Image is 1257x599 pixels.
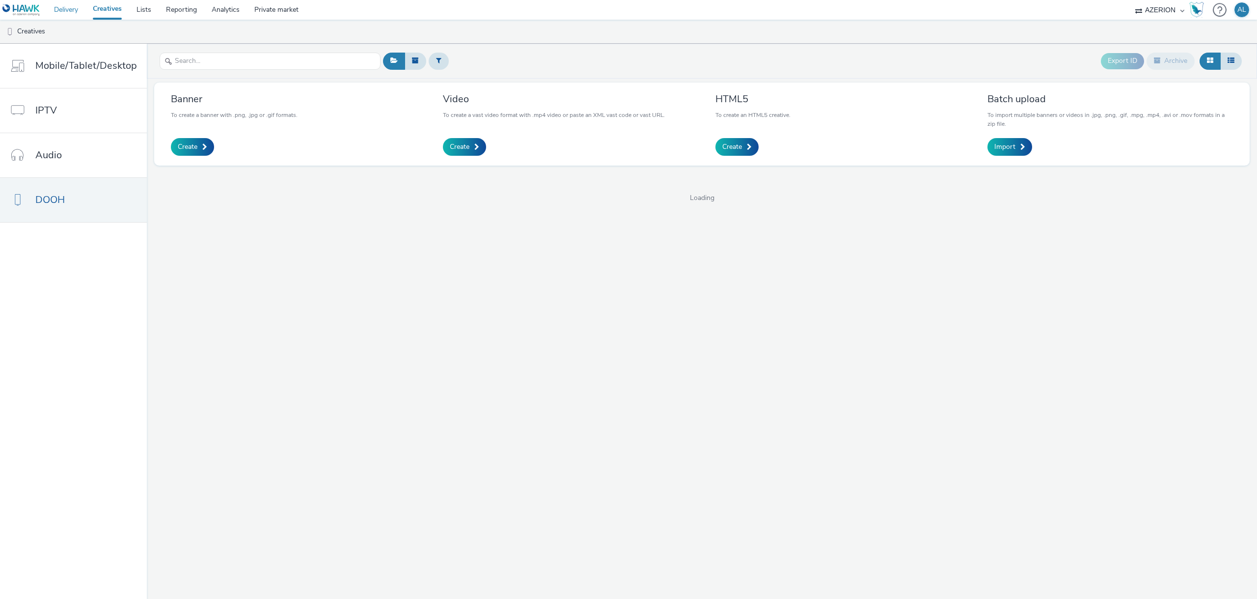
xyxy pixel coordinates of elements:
[171,92,298,106] h3: Banner
[715,92,791,106] h3: HTML5
[147,193,1257,203] span: Loading
[1237,2,1246,17] div: AL
[35,193,65,207] span: DOOH
[171,111,298,119] p: To create a banner with .png, .jpg or .gif formats.
[987,138,1032,156] a: Import
[987,111,1233,128] p: To import multiple banners or videos in .jpg, .png, .gif, .mpg, .mp4, .avi or .mov formats in a z...
[2,4,40,16] img: undefined Logo
[443,138,486,156] a: Create
[1189,2,1208,18] a: Hawk Academy
[994,142,1015,152] span: Import
[160,53,381,70] input: Search...
[1220,53,1242,69] button: Table
[1189,2,1204,18] img: Hawk Academy
[5,27,15,37] img: dooh
[178,142,197,152] span: Create
[171,138,214,156] a: Create
[722,142,742,152] span: Create
[1147,53,1195,69] button: Archive
[35,148,62,162] span: Audio
[35,103,57,117] span: IPTV
[443,111,665,119] p: To create a vast video format with .mp4 video or paste an XML vast code or vast URL.
[1101,53,1144,69] button: Export ID
[443,92,665,106] h3: Video
[1200,53,1221,69] button: Grid
[715,138,759,156] a: Create
[450,142,469,152] span: Create
[35,58,137,73] span: Mobile/Tablet/Desktop
[987,92,1233,106] h3: Batch upload
[715,111,791,119] p: To create an HTML5 creative.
